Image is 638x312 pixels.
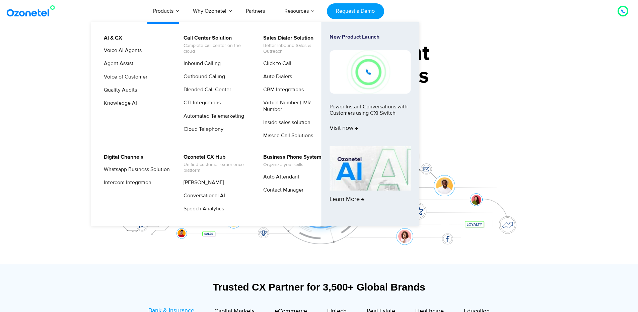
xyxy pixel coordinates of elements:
a: Virtual Number | IVR Number [259,99,330,113]
span: Better Inbound Sales & Outreach [263,43,329,54]
a: CTI Integrations [179,99,222,107]
a: Inbound Calling [179,59,222,68]
div: Trusted CX Partner for 3,500+ Global Brands [113,281,525,293]
a: Missed Call Solutions [259,132,314,140]
a: Voice of Customer [99,73,148,81]
a: Call Center SolutionComplete call center on the cloud [179,34,251,55]
a: Request a Demo [327,3,384,19]
a: Auto Dialers [259,72,293,81]
a: Sales Dialer SolutionBetter Inbound Sales & Outreach [259,34,330,55]
a: Learn More [330,146,411,215]
span: Organize your calls [263,162,322,168]
a: Auto Attendant [259,173,300,181]
a: Outbound Calling [179,72,226,81]
a: Automated Telemarketing [179,112,245,120]
a: Quality Audits [99,86,138,94]
a: CRM Integrations [259,86,305,94]
a: Inside sales solution [259,118,311,127]
a: Whatsapp Business Solution [99,165,171,174]
a: Conversational AI [179,192,226,200]
a: Ozonetel CX HubUnified customer experience platform [179,153,251,174]
img: AI [330,146,411,191]
span: Learn More [330,196,364,203]
a: Speech Analytics [179,205,225,213]
a: Intercom Integration [99,178,152,187]
a: Agent Assist [99,59,134,68]
a: Knowledge AI [99,99,138,107]
img: New-Project-17.png [330,50,411,93]
a: Contact Manager [259,186,304,194]
a: Voice AI Agents [99,46,143,55]
a: Click to Call [259,59,292,68]
a: Cloud Telephony [179,125,224,134]
a: [PERSON_NAME] [179,178,225,187]
a: Blended Call Center [179,86,232,94]
a: Business Phone SystemOrganize your calls [259,153,323,169]
span: Unified customer experience platform [184,162,250,173]
a: Digital Channels [99,153,144,161]
span: Complete call center on the cloud [184,43,250,54]
a: AI & CX [99,34,123,42]
a: New Product LaunchPower Instant Conversations with Customers using CXi SwitchVisit now [330,34,411,144]
span: Visit now [330,125,358,132]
